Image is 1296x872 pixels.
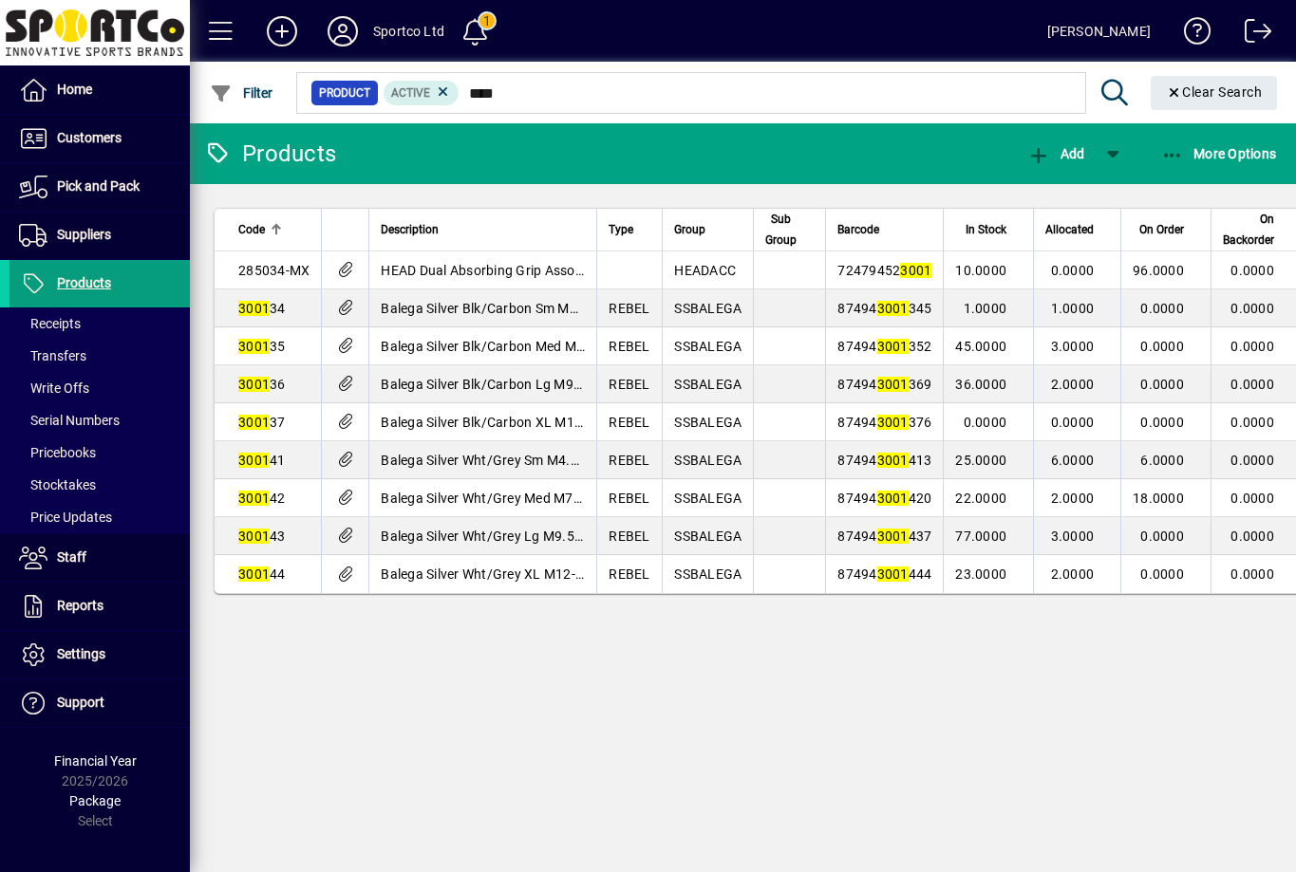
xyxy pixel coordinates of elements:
[57,598,103,613] span: Reports
[238,301,286,316] span: 34
[69,793,121,808] span: Package
[9,469,190,501] a: Stocktakes
[1139,219,1184,240] span: On Order
[319,83,370,102] span: Product
[1223,209,1274,250] span: On Backorder
[1230,491,1274,506] span: 0.0000
[9,404,190,436] a: Serial Numbers
[1051,377,1095,392] span: 2.0000
[57,695,104,710] span: Support
[238,263,310,278] span: 285034-MX
[1161,146,1277,161] span: More Options
[252,14,312,48] button: Add
[674,529,742,544] span: SSBALEGA
[9,372,190,404] a: Write Offs
[1140,301,1184,316] span: 0.0000
[837,566,931,582] span: 87494 444
[1230,339,1274,354] span: 0.0000
[238,529,286,544] span: 43
[9,534,190,582] a: Staff
[9,307,190,340] a: Receipts
[1051,566,1095,582] span: 2.0000
[204,139,336,169] div: Products
[57,178,140,194] span: Pick and Pack
[210,85,273,101] span: Filter
[877,566,909,582] em: 3001
[381,453,644,468] span: Balega Silver Wht/Grey Sm M4.5-6.5 W6-8 r
[765,209,797,250] span: Sub Group
[1045,219,1111,240] div: Allocated
[674,219,705,240] span: Group
[57,82,92,97] span: Home
[19,510,112,525] span: Price Updates
[955,453,1006,468] span: 25.0000
[609,377,649,392] span: REBEL
[238,453,270,468] em: 3001
[57,646,105,661] span: Settings
[57,549,86,565] span: Staff
[57,130,122,145] span: Customers
[674,491,742,506] span: SSBALEGA
[1051,339,1095,354] span: 3.0000
[674,453,742,468] span: SSBALEGA
[381,219,585,240] div: Description
[1133,263,1184,278] span: 96.0000
[900,263,931,278] em: 3001
[19,413,120,428] span: Serial Numbers
[238,339,270,354] em: 3001
[837,219,931,240] div: Barcode
[1023,137,1089,171] button: Add
[57,275,111,290] span: Products
[9,163,190,211] a: Pick and Pack
[1140,377,1184,392] span: 0.0000
[1133,219,1201,240] div: On Order
[381,263,643,278] span: HEAD Dual Absorbing Grip Assorted Colour
[1140,566,1184,582] span: 0.0000
[1230,566,1274,582] span: 0.0000
[1230,415,1274,430] span: 0.0000
[238,491,270,506] em: 3001
[1230,453,1274,468] span: 0.0000
[609,566,649,582] span: REBEL
[9,501,190,533] a: Price Updates
[1140,415,1184,430] span: 0.0000
[1051,301,1095,316] span: 1.0000
[19,348,86,363] span: Transfers
[238,219,265,240] span: Code
[877,301,909,316] em: 3001
[1047,16,1151,46] div: [PERSON_NAME]
[674,339,742,354] span: SSBALEGA
[238,566,286,582] span: 44
[1230,301,1274,316] span: 0.0000
[205,76,278,110] button: Filter
[674,377,742,392] span: SSBALEGA
[381,301,673,316] span: Balega Silver Blk/Carbon Sm M4.5-6.5 W6-8 r***
[1051,491,1095,506] span: 2.0000
[1230,263,1274,278] span: 0.0000
[674,219,742,240] div: Group
[609,491,649,506] span: REBEL
[955,377,1006,392] span: 36.0000
[381,377,685,392] span: Balega Silver Blk/Carbon Lg M9.5-11.5 W11-13***
[19,316,81,331] span: Receipts
[765,209,814,250] div: Sub Group
[837,415,931,430] span: 87494 376
[238,453,286,468] span: 41
[381,529,664,544] span: Balega Silver Wht/Grey Lg M9.5-11.5 W11-13 r
[877,491,909,506] em: 3001
[674,301,742,316] span: SSBALEGA
[1027,146,1084,161] span: Add
[9,212,190,259] a: Suppliers
[1223,209,1291,250] div: On Backorder
[1051,415,1095,430] span: 0.0000
[9,340,190,372] a: Transfers
[1051,453,1095,468] span: 6.0000
[54,753,137,769] span: Financial Year
[19,380,89,396] span: Write Offs
[1133,491,1184,506] span: 18.0000
[238,339,286,354] span: 35
[19,477,96,492] span: Stocktakes
[955,219,1024,240] div: In Stock
[837,453,931,468] span: 87494 413
[312,14,373,48] button: Profile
